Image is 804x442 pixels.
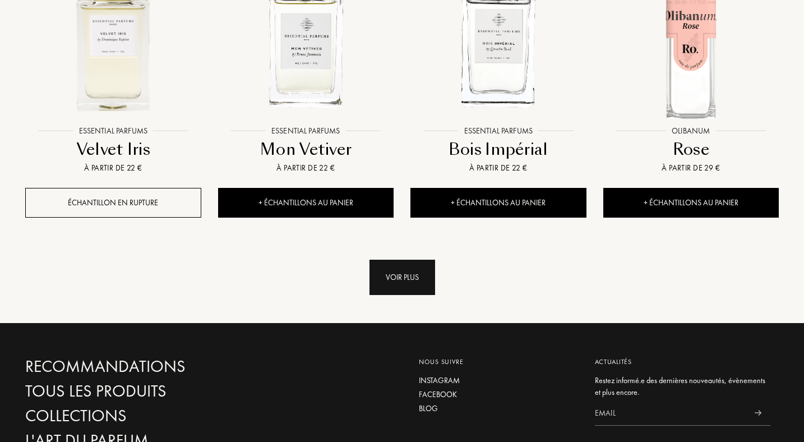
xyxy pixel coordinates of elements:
[419,375,578,386] a: Instagram
[25,406,265,426] a: Collections
[369,260,435,295] div: Voir plus
[25,381,265,401] a: Tous les produits
[415,162,582,174] div: À partir de 22 €
[754,410,761,416] img: news_send.svg
[25,357,265,376] a: Recommandations
[30,162,197,174] div: À partir de 22 €
[595,357,771,367] div: Actualités
[603,188,779,218] div: + Échantillons au panier
[595,400,746,426] input: Email
[608,162,775,174] div: À partir de 29 €
[419,357,578,367] div: Nous suivre
[25,188,201,218] div: Échantillon en rupture
[419,403,578,415] a: Blog
[410,188,586,218] div: + Échantillons au panier
[223,162,390,174] div: À partir de 22 €
[218,188,394,218] div: + Échantillons au panier
[419,389,578,400] a: Facebook
[595,375,771,398] div: Restez informé.e des dernières nouveautés, évènements et plus encore.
